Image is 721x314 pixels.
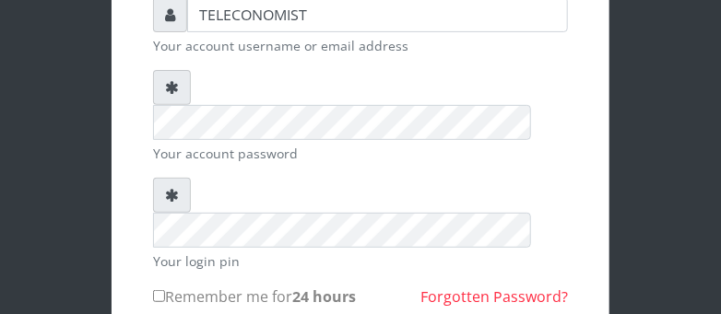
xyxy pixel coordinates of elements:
[420,286,568,307] a: Forgotten Password?
[292,286,356,307] b: 24 hours
[153,251,568,271] small: Your login pin
[153,36,568,55] small: Your account username or email address
[153,285,356,308] label: Remember me for
[153,290,165,302] input: Remember me for24 hours
[153,144,568,163] small: Your account password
